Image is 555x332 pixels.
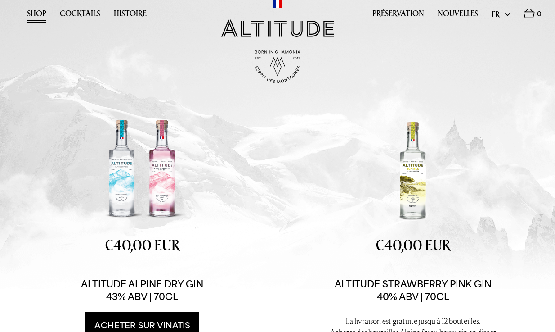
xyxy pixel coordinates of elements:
a: Préservation [372,9,424,23]
a: Shop [27,9,46,23]
a: Histoire [114,9,147,23]
lomoney: €40,00 EUR [104,235,180,255]
p: La livraison est gratuite jusqu'à 12 bouteilles. [300,315,525,327]
img: Altitude Gin [221,19,334,37]
lomoney: €40,00 EUR [375,235,451,255]
a: Nouvelles [438,9,478,23]
a: 0 [524,9,542,23]
a: Cocktails [60,9,100,23]
img: Born in Chamonix - Est. 2017 - Espirit des Montagnes [255,50,300,83]
p: Altitude Alpine Dry Gin 43% ABV | 70cl [64,277,221,303]
img: Basket [524,9,535,18]
p: Altitude Strawberry Pink Gin 40% ABV | 70cl [335,277,492,303]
